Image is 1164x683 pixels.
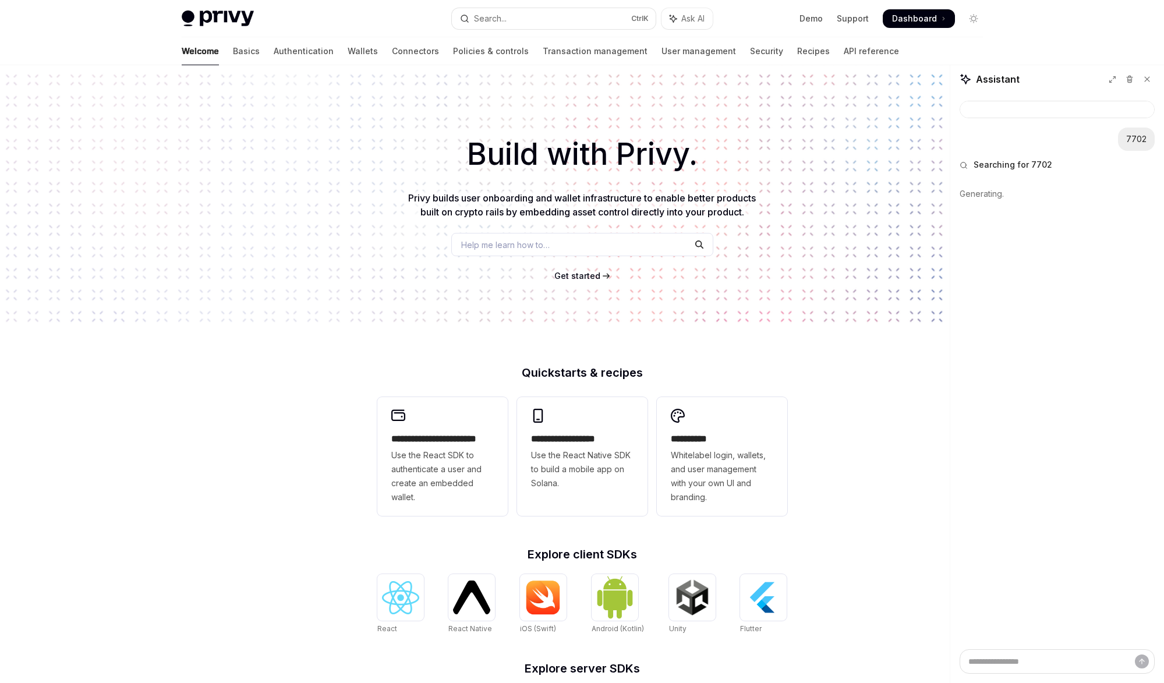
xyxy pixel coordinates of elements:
span: Ctrl K [631,14,649,23]
button: Searching for 7702 [960,159,1155,171]
a: Authentication [274,37,334,65]
span: React Native [448,624,492,633]
a: Connectors [392,37,439,65]
span: Privy builds user onboarding and wallet infrastructure to enable better products built on crypto ... [408,192,756,218]
span: Dashboard [892,13,937,24]
span: Help me learn how to… [461,239,550,251]
a: **** **** **** ***Use the React Native SDK to build a mobile app on Solana. [517,397,648,516]
a: Wallets [348,37,378,65]
span: React [377,624,397,633]
span: Use the React SDK to authenticate a user and create an embedded wallet. [391,448,494,504]
h1: Build with Privy. [19,132,1145,177]
span: Flutter [740,624,762,633]
span: Get started [554,271,600,281]
a: FlutterFlutter [740,574,787,635]
button: Toggle assistant panel [661,8,713,29]
a: API reference [844,37,899,65]
span: Unity [669,624,687,633]
span: iOS (Swift) [520,624,556,633]
img: React [382,581,419,614]
img: Android (Kotlin) [596,575,634,619]
a: iOS (Swift)iOS (Swift) [520,574,567,635]
div: 7702 [1126,133,1147,145]
span: Android (Kotlin) [592,624,644,633]
a: **** *****Whitelabel login, wallets, and user management with your own UI and branding. [657,397,787,516]
span: Whitelabel login, wallets, and user management with your own UI and branding. [671,448,773,504]
span: Assistant [976,72,1020,86]
a: Recipes [797,37,830,65]
button: Open search [452,8,656,29]
img: Flutter [745,579,782,616]
a: Demo [799,13,823,24]
a: Basics [233,37,260,65]
button: Toggle dark mode [964,9,983,28]
a: React NativeReact Native [448,574,495,635]
div: Search... [474,12,507,26]
button: Send message [1135,654,1149,668]
h2: Explore server SDKs [377,663,787,674]
img: React Native [453,581,490,614]
a: Transaction management [543,37,648,65]
a: User management [661,37,736,65]
a: Get started [554,270,600,282]
a: UnityUnity [669,574,716,635]
a: Dashboard [883,9,955,28]
a: ReactReact [377,574,424,635]
img: Unity [674,579,711,616]
h2: Explore client SDKs [377,548,787,560]
a: Support [837,13,869,24]
a: Android (Kotlin)Android (Kotlin) [592,574,644,635]
span: Ask AI [681,13,705,24]
span: Searching for 7702 [974,159,1052,171]
a: Policies & controls [453,37,529,65]
a: Welcome [182,37,219,65]
a: Security [750,37,783,65]
textarea: Ask a question... [960,649,1155,674]
div: Generating. [960,179,1155,209]
span: Use the React Native SDK to build a mobile app on Solana. [531,448,634,490]
img: iOS (Swift) [525,580,562,615]
img: light logo [182,10,254,27]
h2: Quickstarts & recipes [377,367,787,378]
